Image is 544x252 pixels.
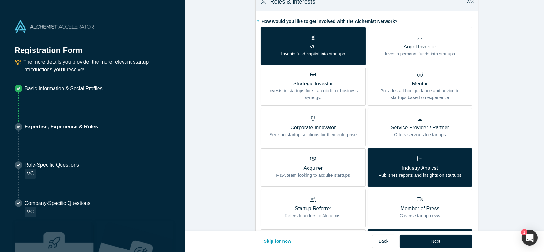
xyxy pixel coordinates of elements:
[257,235,298,248] button: Skip for now
[265,80,360,88] p: Strategic Investor
[379,172,461,179] p: Publishes reports and insights on startups
[373,80,468,88] p: Mentor
[400,212,440,219] p: Covers startup news
[391,124,449,132] p: Service Provider / Partner
[25,161,79,169] p: Role-Specific Questions
[261,16,473,25] label: How would you like to get involved with the Alchemist Network?
[25,85,103,92] p: Basic Information & Social Profiles
[25,169,36,179] div: VC
[372,235,395,248] button: Back
[379,164,461,172] p: Industry Analyst
[25,123,98,131] p: Expertise, Experience & Roles
[265,88,360,101] p: Invests in startups for strategic fit or business synergy.
[385,43,455,51] p: Angel Investor
[269,132,357,138] p: Seeking startup solutions for their enterprise
[522,230,538,246] button: 1
[15,20,94,33] img: Alchemist Accelerator Logo
[391,132,449,138] p: Offers services to startups
[385,51,455,57] p: Invests personal funds into startups
[285,212,342,219] p: Refers founders to Alchemist
[23,58,170,74] p: The more details you provide, the more relevant startup introductions you’ll receive!
[25,199,90,207] p: Company-Specific Questions
[400,205,440,212] p: Member of Press
[400,235,472,248] button: Next
[25,207,36,217] div: VC
[281,43,345,51] p: VC
[15,38,170,56] h1: Registration Form
[276,172,350,179] p: M&A team looking to acquire startups
[521,229,527,235] span: 1
[373,88,468,101] p: Provides ad hoc guidance and advice to startups based on experience
[285,205,342,212] p: Startup Referrer
[281,51,345,57] p: Invests fund capital into startups
[269,124,357,132] p: Corporate Innovator
[276,164,350,172] p: Acquirer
